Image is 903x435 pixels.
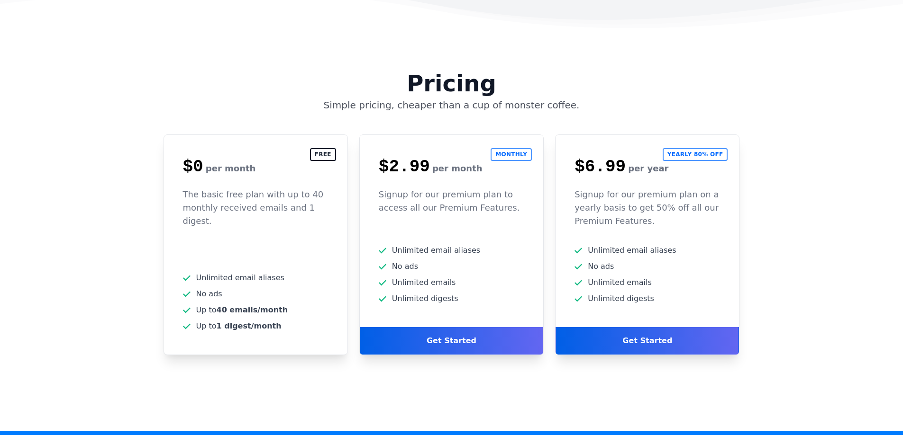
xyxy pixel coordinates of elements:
span: per month [206,163,256,173]
span: Unlimited digests [392,293,458,304]
h2: Free [310,148,336,161]
span: No ads [392,261,418,272]
span: Up to [196,304,288,316]
div: Get Started [360,327,543,355]
p: Signup for our premium plan on a yearly basis to get 50% off all our Premium Features. [575,188,720,228]
p: The basic free plan with up to 40 monthly received emails and 1 digest. [183,188,328,228]
b: 1 digest/month [217,321,282,330]
span: Unlimited email aliases [588,245,676,256]
span: Up to [196,320,282,332]
div: Get Started [556,327,739,355]
span: No ads [196,288,222,300]
h2: Monthly [491,148,532,161]
span: Unlimited email aliases [392,245,480,256]
p: Simple pricing, cheaper than a cup of monster coffee. [158,98,746,112]
span: Unlimited email aliases [196,272,284,284]
h2: Yearly 80% off [663,148,728,161]
h2: Pricing [158,49,746,95]
span: $6.99 [575,157,626,177]
span: Unlimited digests [588,293,654,304]
span: No ads [588,261,614,272]
span: $0 [183,157,203,177]
span: Unlimited emails [392,277,456,288]
span: per year [628,163,668,173]
span: Unlimited emails [588,277,652,288]
b: 40 emails/month [217,305,288,314]
p: Signup for our premium plan to access all our Premium Features. [379,188,524,214]
span: per month [432,163,483,173]
span: $2.99 [379,157,430,177]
